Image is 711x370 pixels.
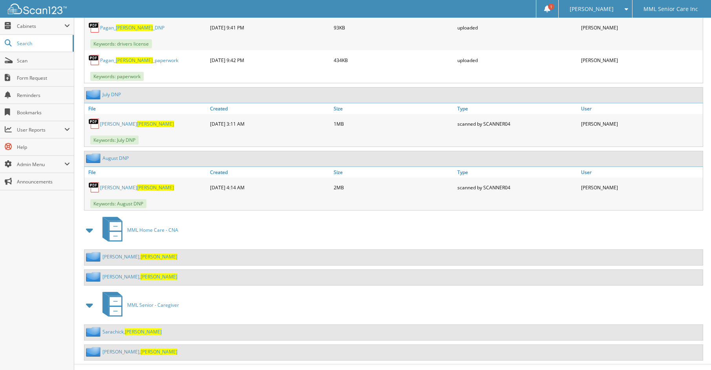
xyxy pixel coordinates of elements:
[127,227,178,233] span: MML Home Care - CNA
[90,199,146,208] span: Keywords: August DNP
[332,20,455,35] div: 93KB
[102,273,177,280] a: [PERSON_NAME],[PERSON_NAME]
[100,184,174,191] a: [PERSON_NAME][PERSON_NAME]
[141,253,177,260] span: [PERSON_NAME]
[208,180,332,195] div: [DATE] 4:14 AM
[455,167,579,178] a: Type
[672,332,711,370] iframe: Chat Widget
[86,153,102,163] img: folder2.png
[579,167,703,178] a: User
[208,103,332,114] a: Created
[100,57,178,64] a: Pagan_[PERSON_NAME]_paperwork
[17,40,69,47] span: Search
[98,289,179,321] a: MML Senior - Caregiver
[86,272,102,282] img: folder2.png
[208,20,332,35] div: [DATE] 9:41 PM
[116,57,153,64] span: [PERSON_NAME]
[86,327,102,337] img: folder2.png
[579,116,703,132] div: [PERSON_NAME]
[86,252,102,262] img: folder2.png
[90,136,139,145] span: Keywords: July DNP
[332,103,455,114] a: Size
[84,167,208,178] a: File
[17,57,70,64] span: Scan
[17,109,70,116] span: Bookmarks
[84,103,208,114] a: File
[102,155,129,161] a: August DNP
[90,72,144,81] span: Keywords: paperwork
[88,118,100,130] img: PDF.png
[332,180,455,195] div: 2MB
[141,348,177,355] span: [PERSON_NAME]
[17,178,70,185] span: Announcements
[102,348,177,355] a: [PERSON_NAME],[PERSON_NAME]
[98,214,178,245] a: MML Home Care - CNA
[127,302,179,308] span: MML Senior - Caregiver
[116,24,153,31] span: [PERSON_NAME]
[8,4,67,14] img: scan123-logo-white.svg
[86,347,102,357] img: folder2.png
[141,273,177,280] span: [PERSON_NAME]
[102,328,162,335] a: Sarachick,[PERSON_NAME]
[17,144,70,150] span: Help
[100,121,174,127] a: [PERSON_NAME][PERSON_NAME]
[86,90,102,99] img: folder2.png
[208,116,332,132] div: [DATE] 3:11 AM
[208,167,332,178] a: Created
[570,7,614,11] span: [PERSON_NAME]
[332,116,455,132] div: 1MB
[548,4,554,10] span: 1
[579,20,703,35] div: [PERSON_NAME]
[17,161,64,168] span: Admin Menu
[137,121,174,127] span: [PERSON_NAME]
[102,91,121,98] a: July DNP
[208,52,332,68] div: [DATE] 9:42 PM
[579,52,703,68] div: [PERSON_NAME]
[332,52,455,68] div: 434KB
[455,180,579,195] div: scanned by SCANNER04
[17,92,70,99] span: Reminders
[455,103,579,114] a: Type
[17,126,64,133] span: User Reports
[17,75,70,81] span: Form Request
[455,116,579,132] div: scanned by SCANNER04
[88,22,100,33] img: PDF.png
[88,181,100,193] img: PDF.png
[102,253,177,260] a: [PERSON_NAME],[PERSON_NAME]
[455,20,579,35] div: uploaded
[125,328,162,335] span: [PERSON_NAME]
[100,24,164,31] a: Pagan_[PERSON_NAME]_DNP
[17,23,64,29] span: Cabinets
[579,180,703,195] div: [PERSON_NAME]
[643,7,698,11] span: MML Senior Care Inc
[332,167,455,178] a: Size
[137,184,174,191] span: [PERSON_NAME]
[88,54,100,66] img: PDF.png
[579,103,703,114] a: User
[455,52,579,68] div: uploaded
[90,39,152,48] span: Keywords: drivers license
